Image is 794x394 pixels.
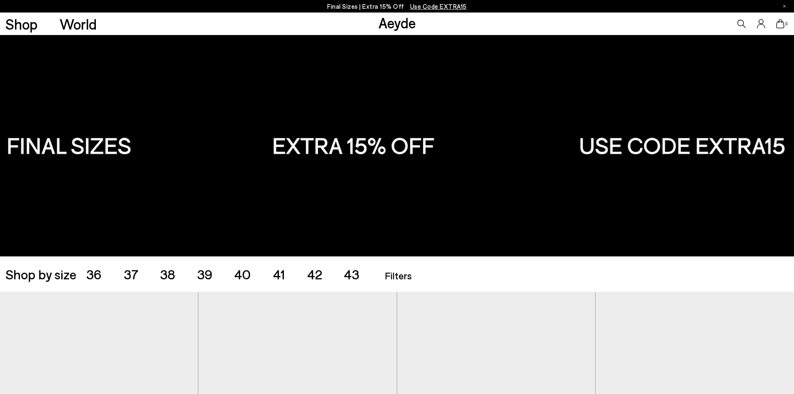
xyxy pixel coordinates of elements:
a: 0 [776,19,784,28]
a: World [60,17,97,31]
a: Aeyde [378,14,416,31]
span: 40 [234,266,251,282]
span: 41 [273,266,285,282]
span: 42 [307,266,322,282]
span: 38 [160,266,175,282]
span: Filters [385,269,412,281]
p: Final Sizes | Extra 15% Off [327,1,467,12]
a: Shop [5,17,38,31]
span: Navigate to /collections/ss25-final-sizes [410,3,467,10]
span: 0 [784,22,789,26]
span: 36 [86,266,102,282]
span: 43 [344,266,359,282]
span: 39 [197,266,213,282]
span: Shop by size [5,267,76,281]
span: 37 [124,266,138,282]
